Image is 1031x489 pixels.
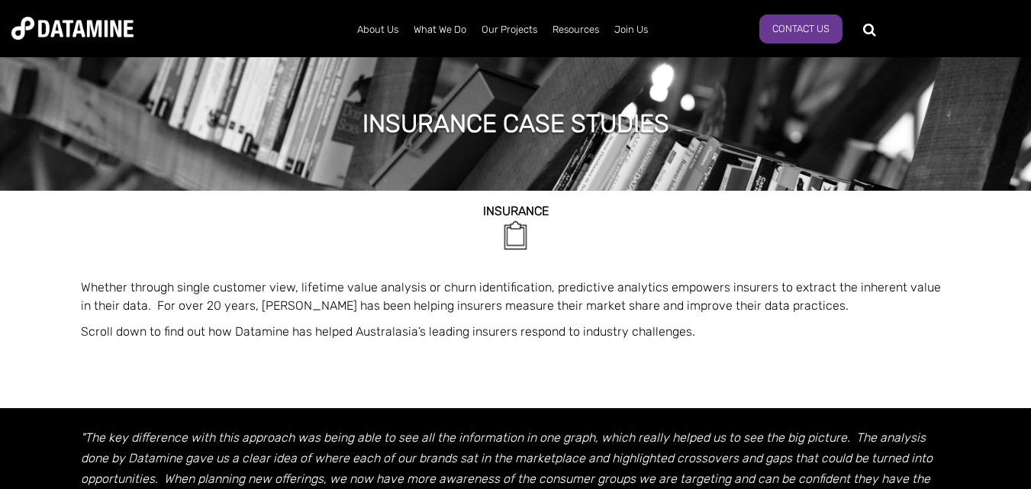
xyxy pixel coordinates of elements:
[607,10,656,50] a: Join Us
[545,10,607,50] a: Resources
[81,278,951,315] p: Whether through single customer view, lifetime value analysis or churn identification, predictive...
[350,10,406,50] a: About Us
[81,323,951,341] p: Scroll down to find out how Datamine has helped Australasia’s leading insurers respond to industr...
[81,204,951,218] h2: INSURANCE
[498,218,533,253] img: Insurance-2
[406,10,474,50] a: What We Do
[362,107,669,140] h1: insurance case studies
[759,14,843,43] a: Contact Us
[474,10,545,50] a: Our Projects
[11,17,134,40] img: Datamine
